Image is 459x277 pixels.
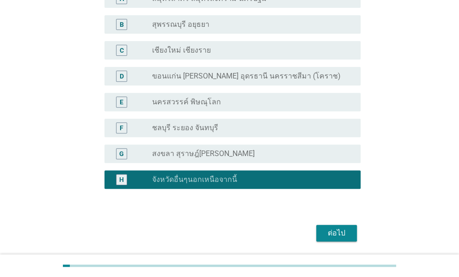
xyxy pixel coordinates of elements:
label: สงขลา สุราษฎ์[PERSON_NAME] [152,149,255,158]
label: สุพรรณบุรี อยุธยา [152,20,209,29]
div: ต่อไป [324,228,349,239]
div: C [120,45,124,55]
div: F [120,123,123,132]
label: เชียงใหม่ เชียงราย [152,46,211,55]
div: D [120,71,124,81]
div: E [120,97,123,107]
div: H [119,175,124,184]
label: นครสวรรค์ พิษณุโลก [152,97,221,107]
label: ขอนแก่น [PERSON_NAME] อุดรธานี นครราชสีมา (โคราช) [152,72,341,81]
label: ชลบุรี ระยอง จันทบุรี [152,123,218,132]
div: B [120,19,124,29]
button: ต่อไป [316,225,357,241]
label: จังหวัดอื่นๆนอกเหนือจากนี้ [152,175,237,184]
div: G [119,149,124,158]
